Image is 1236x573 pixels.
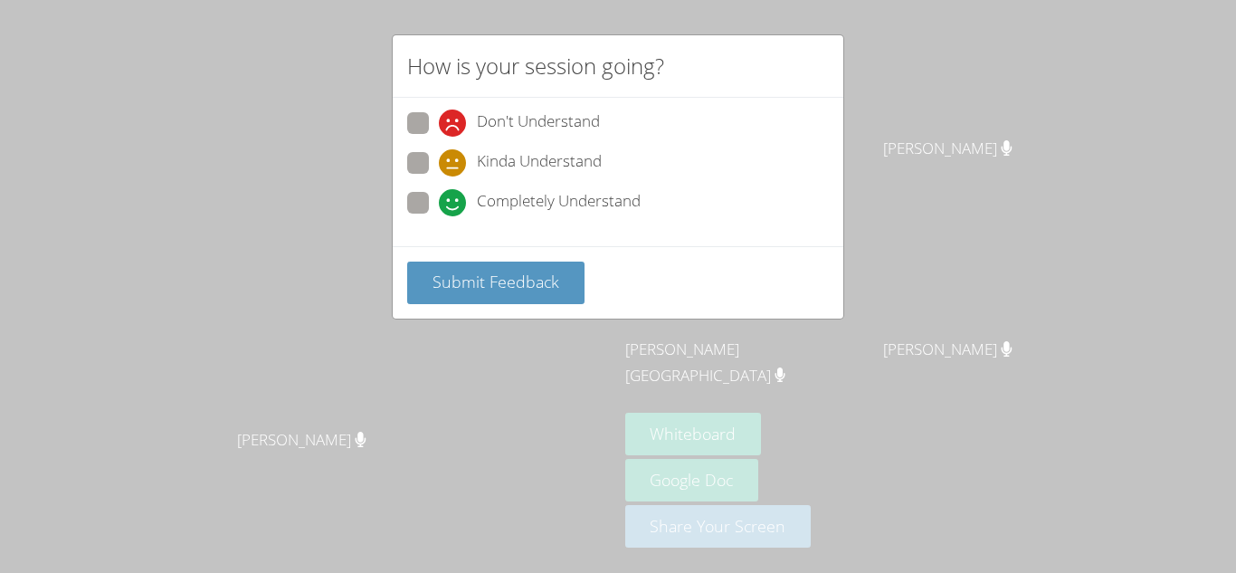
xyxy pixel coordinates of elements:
span: Don't Understand [477,110,600,137]
span: Completely Understand [477,189,641,216]
span: Submit Feedback [433,271,559,292]
button: Submit Feedback [407,262,585,304]
span: Kinda Understand [477,149,602,177]
h2: How is your session going? [407,50,664,82]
